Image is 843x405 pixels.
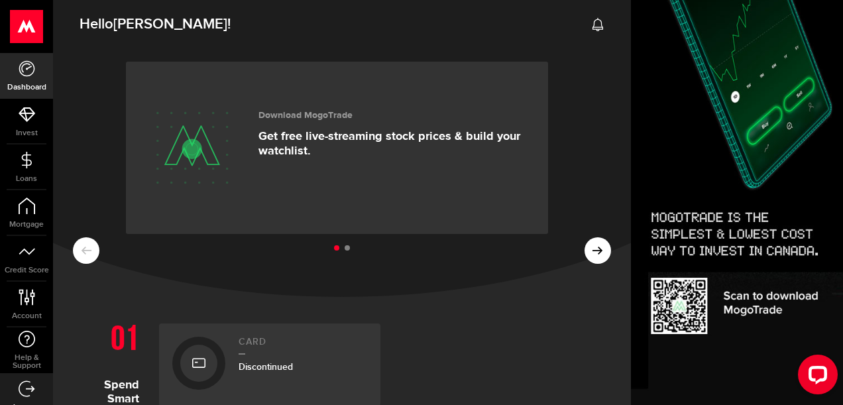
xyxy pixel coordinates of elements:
[258,110,528,121] h3: Download MogoTrade
[239,361,293,373] span: Discontinued
[126,62,548,234] a: Download MogoTrade Get free live-streaming stock prices & build your watchlist.
[80,11,231,38] span: Hello !
[258,129,528,158] p: Get free live-streaming stock prices & build your watchlist.
[787,349,843,405] iframe: LiveChat chat widget
[239,337,367,355] h2: Card
[113,15,227,33] span: [PERSON_NAME]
